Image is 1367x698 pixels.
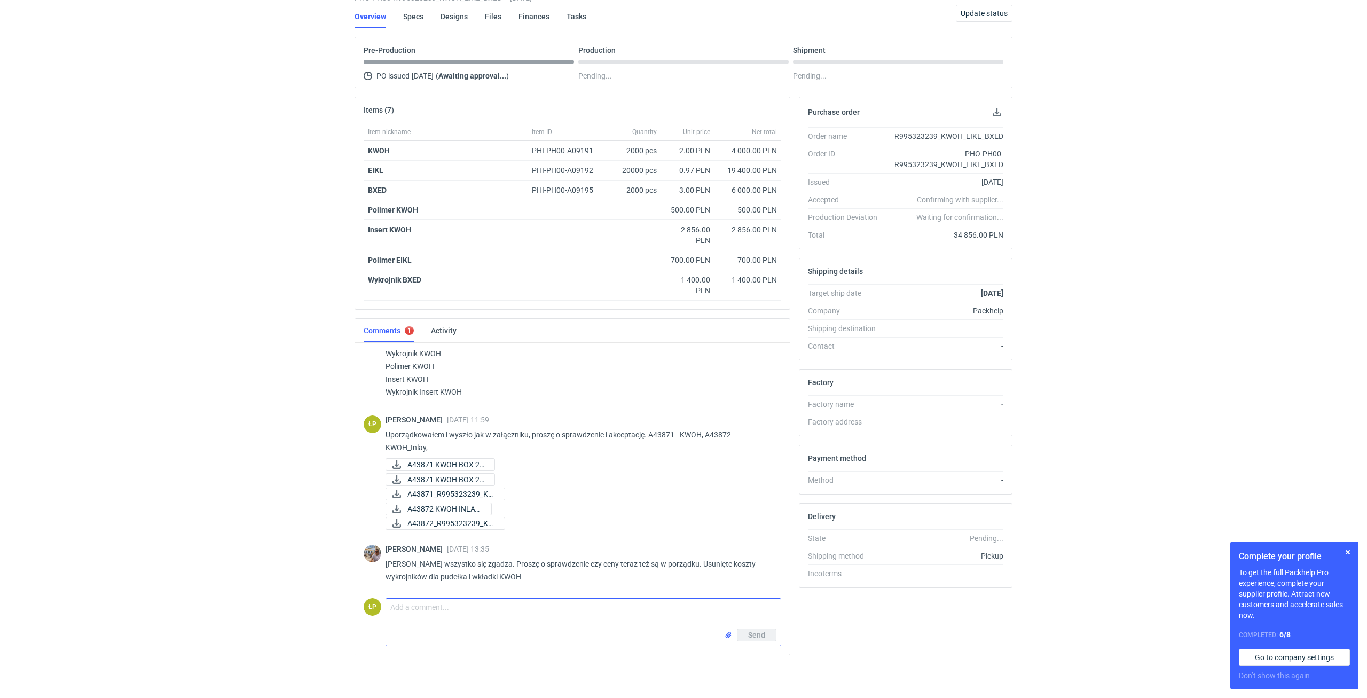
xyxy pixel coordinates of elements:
[956,5,1012,22] button: Update status
[719,185,777,195] div: 6 000.00 PLN
[386,558,773,583] p: [PERSON_NAME] wszystko się zgadza. Proszę o sprawdzenie czy ceny teraz też są w porządku. Usunięt...
[886,399,1003,410] div: -
[665,145,710,156] div: 2.00 PLN
[886,305,1003,316] div: Packhelp
[485,5,501,28] a: Files
[665,205,710,215] div: 500.00 PLN
[578,46,616,54] p: Production
[632,128,657,136] span: Quantity
[808,551,886,561] div: Shipping method
[1239,550,1350,563] h1: Complete your profile
[719,145,777,156] div: 4 000.00 PLN
[386,458,495,471] a: A43871 KWOH BOX 24...
[368,256,412,264] strong: Polimer EIKL
[808,512,836,521] h2: Delivery
[386,503,492,515] a: A43872 KWOH INLAY ...
[386,321,773,398] p: Box, narzędzia i inset wpisane są oddzielnie: KWOH Wykrojnik KWOH Polimer KWOH Insert KWOH Wykroj...
[665,275,710,296] div: 1 400.00 PLN
[886,148,1003,170] div: PHO-PH00-R995323239_KWOH_EIKL_BXED
[752,128,777,136] span: Net total
[567,5,586,28] a: Tasks
[386,503,492,515] div: A43872 KWOH INLAY 584x259xE.pdf
[436,72,438,80] span: (
[808,305,886,316] div: Company
[364,415,381,433] figcaption: ŁP
[364,415,381,433] div: Łukasz Postawa
[368,206,418,214] strong: Polimer KWOH
[886,341,1003,351] div: -
[683,128,710,136] span: Unit price
[808,323,886,334] div: Shipping destination
[916,212,1003,223] em: Waiting for confirmation...
[981,289,1003,297] strong: [DATE]
[364,545,381,562] div: Michał Palasek
[808,568,886,579] div: Incoterms
[368,146,390,155] strong: KWOH
[793,69,1003,82] div: Pending...
[386,473,495,486] a: A43871 KWOH BOX 24...
[368,276,421,284] strong: Wykrojnik BXED
[719,224,777,235] div: 2 856.00 PLN
[386,488,492,500] div: A43871_R995323239_KWOH_2025-10-09.pdf
[808,230,886,240] div: Total
[532,165,603,176] div: PHI-PH00-A09192
[1239,629,1350,640] div: Completed:
[447,545,489,553] span: [DATE] 13:35
[808,475,886,485] div: Method
[991,106,1003,119] button: Download PO
[808,454,866,462] h2: Payment method
[438,72,506,80] strong: Awaiting approval...
[368,225,411,234] strong: Insert KWOH
[407,327,411,334] div: 1
[386,517,505,530] a: A43872_R995323239_KW...
[364,598,381,616] div: Łukasz Postawa
[364,598,381,616] figcaption: ŁP
[808,267,863,276] h2: Shipping details
[386,415,447,424] span: [PERSON_NAME]
[386,545,447,553] span: [PERSON_NAME]
[886,551,1003,561] div: Pickup
[386,488,505,500] a: A43871_R995323239_KW...
[1239,567,1350,621] p: To get the full Packhelp Pro experience, complete your supplier profile. Attract new customers an...
[917,195,1003,204] em: Confirming with supplier...
[386,458,492,471] div: A43871 KWOH BOX 248x191x58xE str wew.pdf
[808,148,886,170] div: Order ID
[719,165,777,176] div: 19 400.00 PLN
[808,341,886,351] div: Contact
[1341,546,1354,559] button: Skip for now
[431,319,457,342] a: Activity
[355,5,386,28] a: Overview
[719,255,777,265] div: 700.00 PLN
[447,415,489,424] span: [DATE] 11:59
[532,185,603,195] div: PHI-PH00-A09195
[886,475,1003,485] div: -
[665,224,710,246] div: 2 856.00 PLN
[364,106,394,114] h2: Items (7)
[748,631,765,639] span: Send
[518,5,549,28] a: Finances
[364,319,414,342] a: Comments1
[407,503,483,515] span: A43872 KWOH INLAY ...
[368,186,387,194] strong: BXED
[808,194,886,205] div: Accepted
[719,205,777,215] div: 500.00 PLN
[886,417,1003,427] div: -
[403,5,423,28] a: Specs
[808,533,886,544] div: State
[364,69,574,82] div: PO issued
[368,166,383,175] strong: EIKL
[808,108,860,116] h2: Purchase order
[608,141,661,161] div: 2000 pcs
[608,181,661,200] div: 2000 pcs
[970,534,1003,543] em: Pending...
[808,417,886,427] div: Factory address
[1279,630,1291,639] strong: 6 / 8
[808,399,886,410] div: Factory name
[412,69,434,82] span: [DATE]
[1239,649,1350,666] a: Go to company settings
[665,165,710,176] div: 0.97 PLN
[1239,670,1310,681] button: Don’t show this again
[407,459,486,470] span: A43871 KWOH BOX 24...
[808,378,834,387] h2: Factory
[386,517,492,530] div: A43872_R995323239_KWOH_Inlay_2025-10-09.pdf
